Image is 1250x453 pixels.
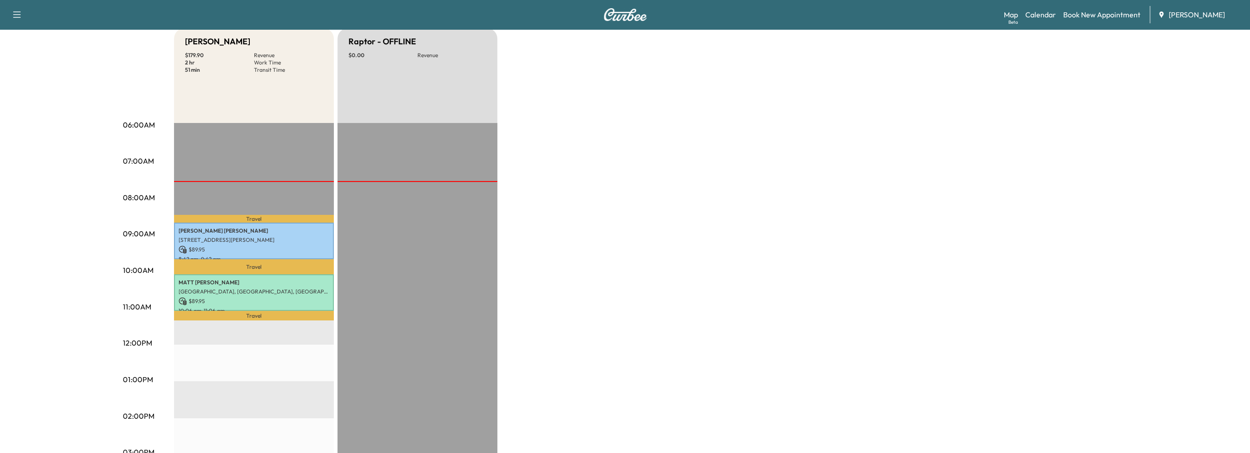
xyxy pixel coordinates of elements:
[123,119,155,130] p: 06:00AM
[123,374,153,385] p: 01:00PM
[179,307,329,314] p: 10:06 am - 11:06 am
[348,52,417,59] p: $ 0.00
[603,8,647,21] img: Curbee Logo
[179,245,329,254] p: $ 89.95
[123,228,155,239] p: 09:00AM
[185,35,250,48] h5: [PERSON_NAME]
[348,35,416,48] h5: Raptor - OFFLINE
[254,59,323,66] p: Work Time
[123,192,155,203] p: 08:00AM
[179,297,329,305] p: $ 89.95
[179,236,329,244] p: [STREET_ADDRESS][PERSON_NAME]
[1008,19,1018,26] div: Beta
[254,66,323,74] p: Transit Time
[174,311,334,320] p: Travel
[1004,9,1018,20] a: MapBeta
[174,259,334,274] p: Travel
[1169,9,1225,20] span: [PERSON_NAME]
[254,52,323,59] p: Revenue
[417,52,486,59] p: Revenue
[123,301,151,312] p: 11:00AM
[1025,9,1056,20] a: Calendar
[185,59,254,66] p: 2 hr
[123,155,154,166] p: 07:00AM
[174,215,334,222] p: Travel
[123,265,153,276] p: 10:00AM
[179,279,329,286] p: MATT [PERSON_NAME]
[185,66,254,74] p: 51 min
[179,256,329,263] p: 8:42 am - 9:42 am
[179,227,329,234] p: [PERSON_NAME] [PERSON_NAME]
[1063,9,1140,20] a: Book New Appointment
[179,288,329,295] p: [GEOGRAPHIC_DATA], [GEOGRAPHIC_DATA], [GEOGRAPHIC_DATA]
[123,410,154,421] p: 02:00PM
[185,52,254,59] p: $ 179.90
[123,337,152,348] p: 12:00PM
